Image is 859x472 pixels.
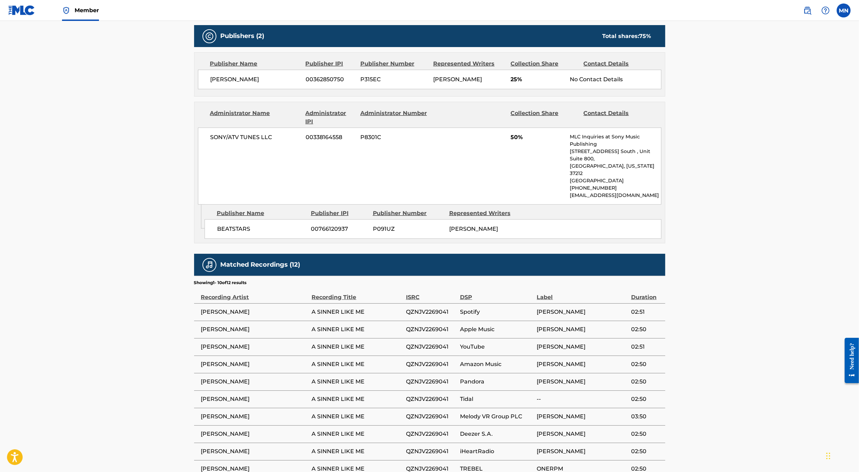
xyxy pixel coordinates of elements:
div: Recording Title [312,286,402,302]
img: search [803,6,812,15]
span: Melody VR Group PLC [460,412,534,421]
span: 02:50 [631,395,661,403]
span: QZNJV2269041 [406,412,457,421]
span: [PERSON_NAME] [201,395,308,403]
div: Administrator IPI [306,109,355,126]
span: [PERSON_NAME] [201,325,308,334]
span: QZNJV2269041 [406,447,457,456]
span: A SINNER LIKE ME [312,308,402,316]
p: Showing 1 - 10 of 12 results [194,280,247,286]
div: Contact Details [584,109,651,126]
span: A SINNER LIKE ME [312,430,402,438]
span: BEATSTARS [217,225,306,233]
span: [PERSON_NAME] [537,447,628,456]
h5: Publishers (2) [221,32,264,40]
span: Pandora [460,378,534,386]
span: P315EC [360,75,428,84]
span: 00766120937 [311,225,368,233]
div: Drag [826,446,830,466]
span: QZNJV2269041 [406,343,457,351]
span: QZNJV2269041 [406,378,457,386]
span: [PERSON_NAME] [449,226,498,232]
div: Collection Share [511,60,578,68]
span: A SINNER LIKE ME [312,360,402,368]
h5: Matched Recordings (12) [221,261,300,269]
span: QZNJV2269041 [406,325,457,334]
img: help [821,6,830,15]
div: Contact Details [584,60,651,68]
div: Duration [631,286,661,302]
span: QZNJV2269041 [406,430,457,438]
span: QZNJV2269041 [406,360,457,368]
span: P8301C [360,133,428,142]
a: Public Search [800,3,814,17]
div: Administrator Name [210,109,300,126]
span: Member [75,6,99,14]
img: Publishers [205,32,214,40]
span: Spotify [460,308,534,316]
span: YouTube [460,343,534,351]
span: 02:51 [631,343,661,351]
span: A SINNER LIKE ME [312,412,402,421]
span: iHeartRadio [460,447,534,456]
span: Apple Music [460,325,534,334]
div: User Menu [837,3,851,17]
span: 00338164558 [306,133,355,142]
div: ISRC [406,286,457,302]
span: [PERSON_NAME] [201,430,308,438]
span: 02:50 [631,378,661,386]
span: 02:50 [631,360,661,368]
div: Publisher Name [210,60,300,68]
span: 03:50 [631,412,661,421]
div: Represented Writers [433,60,505,68]
span: A SINNER LIKE ME [312,343,402,351]
div: No Contact Details [570,75,661,84]
span: [PERSON_NAME] [201,343,308,351]
div: Publisher Name [217,209,306,218]
span: 02:50 [631,447,661,456]
img: Matched Recordings [205,261,214,269]
img: MLC Logo [8,5,35,15]
span: A SINNER LIKE ME [312,378,402,386]
div: Publisher Number [373,209,444,218]
div: Administrator Number [360,109,428,126]
span: [PERSON_NAME] [537,360,628,368]
span: -- [537,395,628,403]
span: A SINNER LIKE ME [312,325,402,334]
span: 00362850750 [306,75,355,84]
p: [EMAIL_ADDRESS][DOMAIN_NAME] [570,192,661,199]
span: [PERSON_NAME] [201,378,308,386]
span: [PERSON_NAME] [537,412,628,421]
div: Publisher IPI [311,209,368,218]
iframe: Resource Center [839,333,859,389]
span: 50% [511,133,565,142]
div: Help [819,3,833,17]
span: Tidal [460,395,534,403]
p: [GEOGRAPHIC_DATA] [570,177,661,184]
div: Publisher Number [360,60,428,68]
span: [PERSON_NAME] [537,430,628,438]
div: DSP [460,286,534,302]
div: Represented Writers [449,209,520,218]
div: Publisher IPI [306,60,355,68]
span: QZNJV2269041 [406,395,457,403]
span: 25% [511,75,565,84]
span: [PERSON_NAME] [537,343,628,351]
span: A SINNER LIKE ME [312,395,402,403]
div: Label [537,286,628,302]
span: [PERSON_NAME] [201,412,308,421]
iframe: Chat Widget [824,439,859,472]
span: 75 % [639,33,651,39]
span: [PERSON_NAME] [537,378,628,386]
span: SONY/ATV TUNES LLC [210,133,301,142]
span: [PERSON_NAME] [537,325,628,334]
span: P091UZ [373,225,444,233]
span: A SINNER LIKE ME [312,447,402,456]
span: [PERSON_NAME] [433,76,482,83]
div: Recording Artist [201,286,308,302]
span: QZNJV2269041 [406,308,457,316]
span: 02:50 [631,430,661,438]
